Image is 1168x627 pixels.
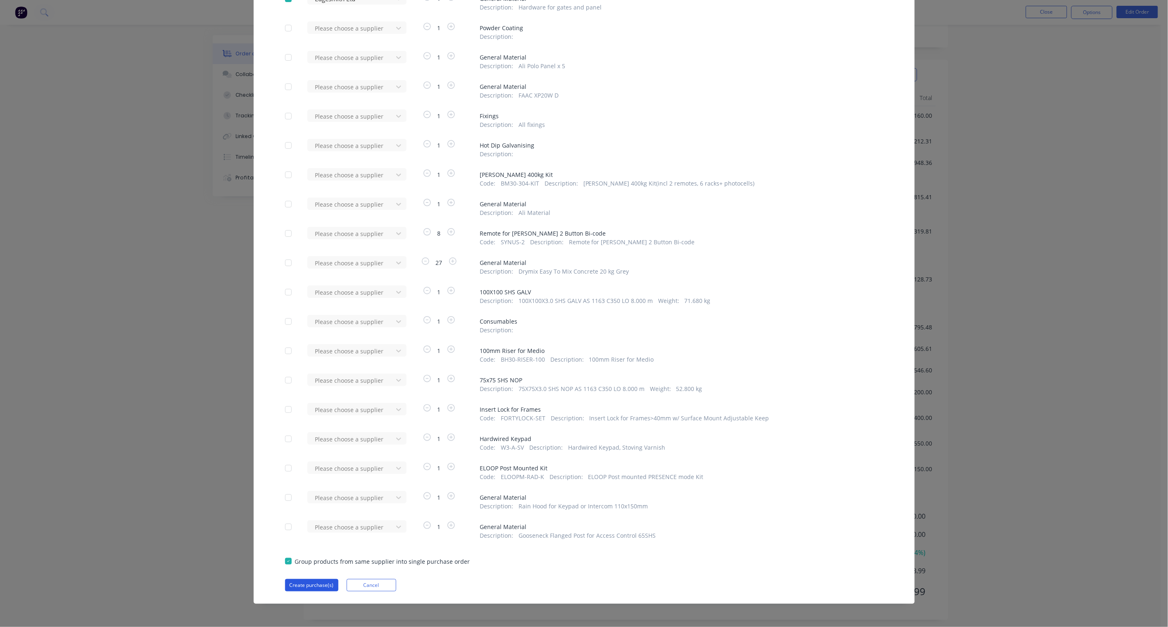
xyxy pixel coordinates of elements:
[285,579,338,591] button: Create purchase(s)
[550,472,583,481] span: Description :
[529,443,563,452] span: Description :
[480,82,883,91] span: General Material
[347,579,396,591] button: Cancel
[480,502,514,510] span: Description :
[433,229,446,238] span: 8
[433,170,446,179] span: 1
[433,112,446,120] span: 1
[676,384,702,393] span: 52.800 kg
[480,522,883,531] span: General Material
[480,434,883,443] span: Hardwired Keypad
[480,150,514,158] span: Description :
[433,376,446,384] span: 1
[433,405,446,414] span: 1
[433,493,446,502] span: 1
[588,472,704,481] span: ELOOP Post mounted PRESENCE mode Kit
[480,376,883,384] span: 75x75 SHS NOP
[433,24,446,32] span: 1
[590,414,769,422] span: Insert Lock for Frames>40mm w/ Surface Mount Adjustable Keep
[519,120,545,129] span: All fixings
[519,208,550,217] span: Ali Material
[433,317,446,326] span: 1
[433,464,446,472] span: 1
[480,208,514,217] span: Description :
[433,200,446,208] span: 1
[295,557,470,566] span: Group products from same supplier into single purchase order
[480,405,883,414] span: Insert Lock for Frames
[480,326,514,334] span: Description :
[545,179,578,188] span: Description :
[501,179,539,188] span: BM30-304-KIT
[501,472,544,481] span: ELOOPM-RAD-K
[480,112,883,120] span: Fixings
[519,91,559,100] span: FAAC XP20W D
[501,355,545,364] span: BH30-RISER-100
[480,346,883,355] span: 100mm Riser for Medio
[433,346,446,355] span: 1
[480,414,496,422] span: Code :
[480,62,514,70] span: Description :
[650,384,671,393] span: Weight :
[480,493,883,502] span: General Material
[433,141,446,150] span: 1
[501,238,525,246] span: SYNUS-2
[569,238,695,246] span: Remote for [PERSON_NAME] 2 Button Bi-code
[480,296,514,305] span: Description :
[685,296,711,305] span: 71.680 kg
[589,355,654,364] span: 100mm Riser for Medio
[480,472,496,481] span: Code :
[480,229,883,238] span: Remote for [PERSON_NAME] 2 Button Bi-code
[519,62,565,70] span: Ali Polo Panel x 5
[658,296,679,305] span: Weight :
[480,531,514,540] span: Description :
[433,53,446,62] span: 1
[480,317,883,326] span: Consumables
[501,414,545,422] span: FORTYLOCK-SET
[480,3,514,12] span: Description :
[550,355,584,364] span: Description :
[480,288,883,296] span: 100X100 SHS GALV
[480,32,514,41] span: Description :
[530,238,564,246] span: Description :
[433,522,446,531] span: 1
[480,464,883,472] span: ELOOP Post Mounted Kit
[480,141,883,150] span: Hot Dip Galvanising
[519,3,602,12] span: Hardware for gates and panel
[480,384,514,393] span: Description :
[583,179,755,188] span: [PERSON_NAME] 400kg Kit(incl 2 remotes, 6 racks+ photocells)
[519,502,648,510] span: Rain Hood for Keypad or Intercom 110x150mm
[519,267,629,276] span: Drymix Easy To Mix Concrete 20 kg Grey
[519,384,645,393] span: 75X75X3.0 SHS NOP AS 1163 C350 LO 8.000 m
[431,258,447,267] span: 27
[480,24,883,32] span: Powder Coating
[480,443,496,452] span: Code :
[480,120,514,129] span: Description :
[433,288,446,296] span: 1
[480,238,496,246] span: Code :
[433,82,446,91] span: 1
[480,91,514,100] span: Description :
[551,414,584,422] span: Description :
[480,267,514,276] span: Description :
[480,355,496,364] span: Code :
[433,434,446,443] span: 1
[519,296,653,305] span: 100X100X3.0 SHS GALV AS 1163 C350 LO 8.000 m
[519,531,656,540] span: Gooseneck Flanged Post for Access Control 65SHS
[480,258,883,267] span: General Material
[480,53,883,62] span: General Material
[480,200,883,208] span: General Material
[568,443,666,452] span: Hardwired Keypad, Stoving Varnish
[480,179,496,188] span: Code :
[480,170,883,179] span: [PERSON_NAME] 400kg Kit
[501,443,524,452] span: W3-A-SV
